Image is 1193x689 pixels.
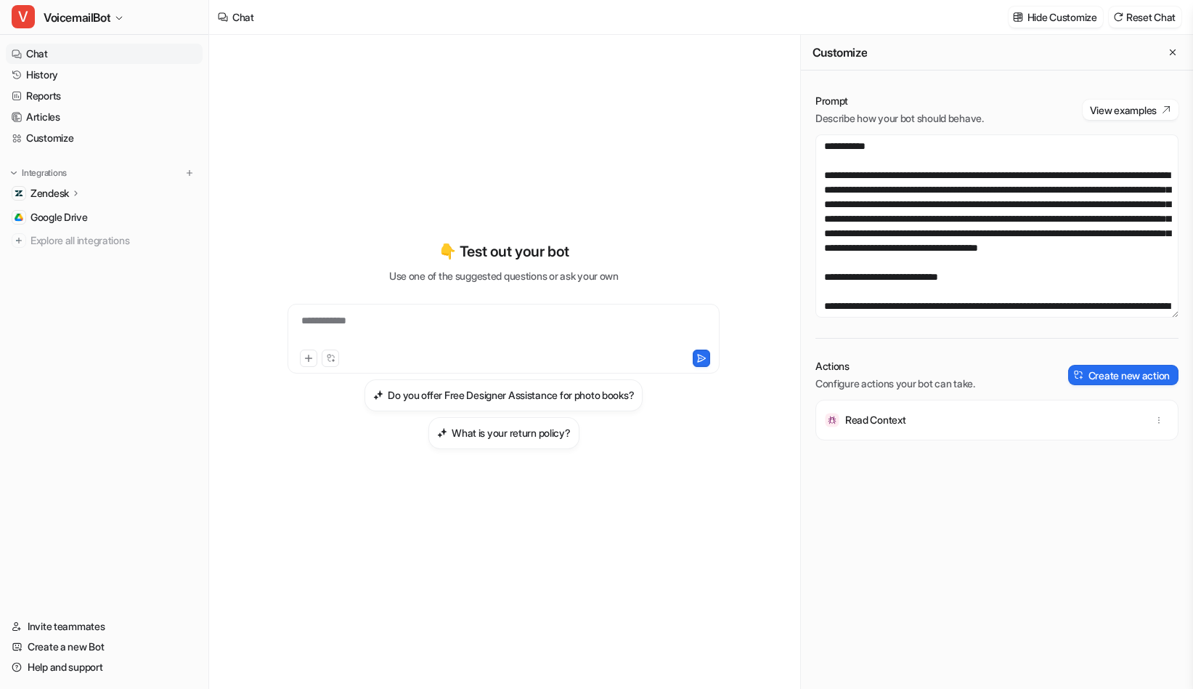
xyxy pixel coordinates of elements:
[30,229,197,252] span: Explore all integrations
[15,189,23,198] img: Zendesk
[1013,12,1023,23] img: customize
[1009,7,1103,28] button: Hide Customize
[1113,12,1123,23] img: reset
[9,168,19,178] img: expand menu
[388,387,634,403] h3: Do you offer Free Designer Assistance for photo books?
[15,213,23,222] img: Google Drive
[44,7,110,28] span: VoicemailBot
[1164,44,1181,61] button: Close flyout
[1068,365,1178,385] button: Create new action
[6,207,203,227] a: Google DriveGoogle Drive
[428,417,579,449] button: What is your return policy?What is your return policy?
[12,233,26,248] img: explore all integrations
[184,168,195,178] img: menu_add.svg
[1027,9,1097,25] p: Hide Customize
[6,107,203,127] a: Articles
[452,425,570,440] h3: What is your return policy?
[232,9,254,25] div: Chat
[6,166,71,180] button: Integrations
[825,413,839,427] img: Read Context icon
[813,45,867,60] h2: Customize
[1109,7,1181,28] button: Reset Chat
[6,44,203,64] a: Chat
[1074,370,1084,380] img: create-action-icon.svg
[1083,100,1178,120] button: View examples
[815,359,975,374] p: Actions
[12,5,35,28] span: V
[815,376,975,391] p: Configure actions your bot can take.
[389,268,619,283] p: Use one of the suggested questions or ask your own
[6,230,203,251] a: Explore all integrations
[437,427,447,438] img: What is your return policy?
[6,657,203,677] a: Help and support
[815,94,984,108] p: Prompt
[30,186,69,201] p: Zendesk
[439,241,569,262] p: 👇 Test out your bot
[6,616,203,637] a: Invite teammates
[845,413,906,427] p: Read Context
[22,167,67,179] p: Integrations
[6,128,203,148] a: Customize
[6,86,203,106] a: Reports
[815,111,984,126] p: Describe how your bot should behave.
[373,390,383,400] img: Do you offer Free Designer Assistance for photo books?
[30,210,88,225] span: Google Drive
[365,379,643,411] button: Do you offer Free Designer Assistance for photo books?Do you offer Free Designer Assistance for p...
[6,637,203,657] a: Create a new Bot
[6,65,203,85] a: History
